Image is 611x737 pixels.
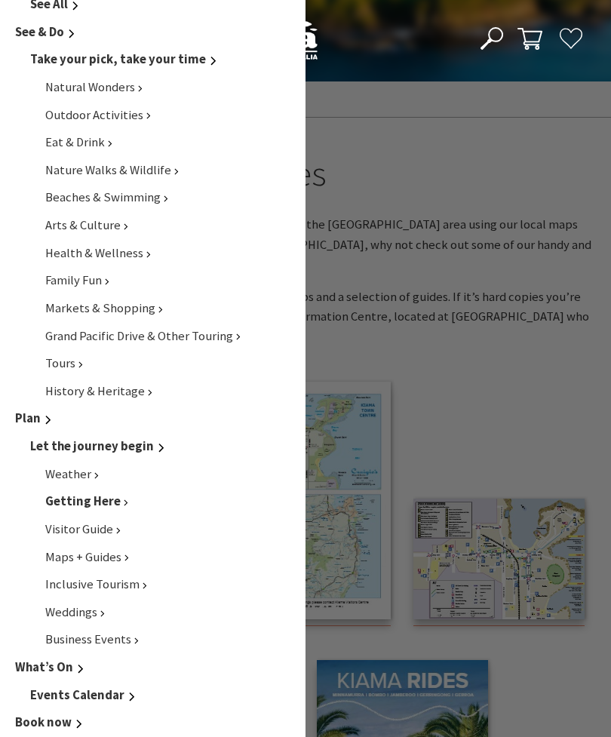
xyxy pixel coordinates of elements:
a: Book now [15,714,83,730]
a: Inclusive Tourism [45,576,147,592]
span: Nature Walks & Wildlife [45,162,171,178]
span: Inclusive Tourism [45,576,140,592]
span: Getting Here [45,493,121,509]
span: Health & Wellness [45,245,143,261]
span: Plan [15,410,41,426]
a: Health & Wellness [45,245,151,261]
span: Grand Pacific Drive & Other Touring [45,328,233,344]
span: Maps + Guides [45,549,121,565]
a: Markets & Shopping [45,300,163,316]
span: Beaches & Swimming [45,189,161,205]
a: History & Heritage [45,383,152,399]
a: Grand Pacific Drive & Other Touring [45,328,241,344]
a: Take your pick, take your time [30,51,217,67]
span: Weather [45,466,91,482]
span: Markets & Shopping [45,300,155,316]
a: Tours [45,355,83,371]
span: Business Events [45,631,131,647]
span: History & Heritage [45,383,145,399]
a: Plan [15,410,52,426]
a: Outdoor Activities [45,107,151,123]
a: Weddings [45,604,105,620]
a: What’s On [15,659,84,675]
span: Book now [15,714,72,730]
span: Outdoor Activities [45,107,143,123]
span: Weddings [45,604,97,620]
a: Events Calendar [30,687,136,703]
a: Beaches & Swimming [45,189,168,205]
a: Weather [45,466,99,482]
span: Events Calendar [30,687,124,703]
a: Business Events [45,631,139,647]
a: Maps + Guides [45,549,129,565]
a: Arts & Culture [45,217,128,233]
span: See & Do [15,24,64,40]
a: Let the journey begin [30,438,165,454]
span: Tours [45,355,75,371]
a: Nature Walks & Wildlife [45,162,179,178]
span: Eat & Drink [45,134,105,150]
a: Getting Here [45,493,128,509]
a: Family Fun [45,272,109,288]
span: Visitor Guide [45,521,113,537]
span: What’s On [15,659,73,675]
span: Take your pick, take your time [30,51,206,67]
a: See & Do [15,24,75,40]
span: Arts & Culture [45,217,121,233]
span: Let the journey begin [30,438,154,454]
span: Family Fun [45,272,102,288]
a: Natural Wonders [45,79,143,95]
a: Visitor Guide [45,521,121,537]
span: Natural Wonders [45,79,135,95]
a: Eat & Drink [45,134,112,150]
